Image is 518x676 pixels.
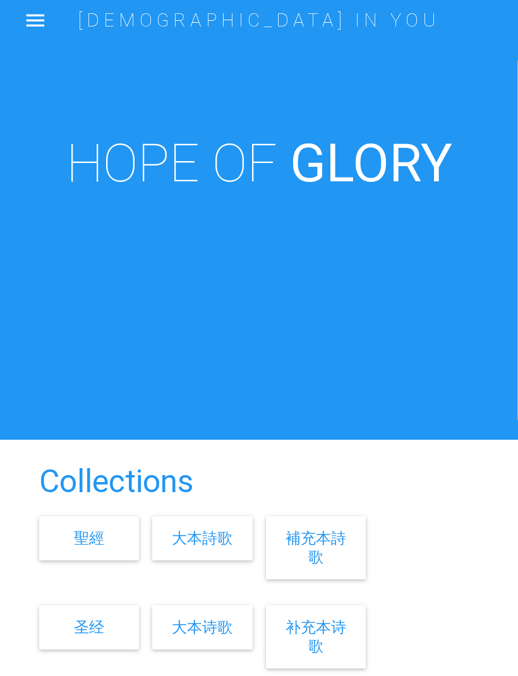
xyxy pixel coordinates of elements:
[421,131,452,195] i: Y
[352,131,389,195] i: O
[286,618,346,655] a: 补充本诗歌
[74,618,104,636] a: 圣经
[172,618,232,636] a: 大本诗歌
[74,529,104,547] a: 聖經
[326,131,352,195] i: L
[286,529,346,566] a: 補充本詩歌
[172,529,232,547] a: 大本詩歌
[389,131,421,195] i: R
[39,464,479,499] h2: Collections
[290,131,326,195] i: G
[66,131,277,195] span: HOPE OF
